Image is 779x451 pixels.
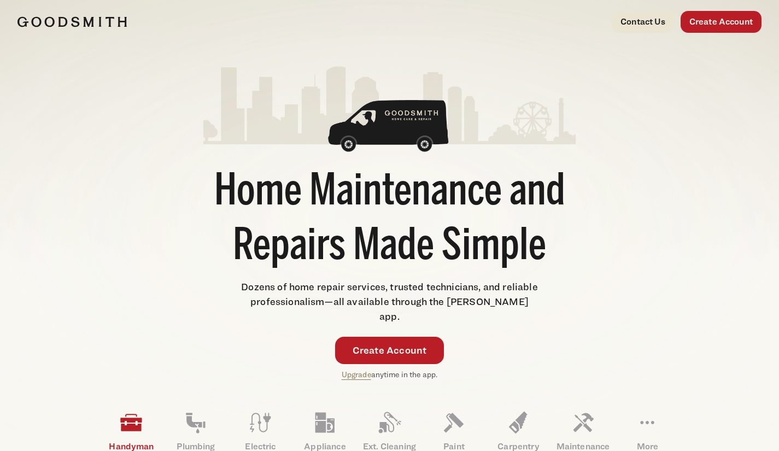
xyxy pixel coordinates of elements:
img: Goodsmith [17,16,127,27]
a: Create Account [335,337,444,364]
a: Upgrade [342,370,371,379]
a: Contact Us [612,11,674,33]
a: Create Account [681,11,762,33]
span: Dozens of home repair services, trusted technicians, and reliable professionalism—all available t... [241,281,537,322]
h1: Home Maintenance and Repairs Made Simple [203,166,576,275]
p: anytime in the app. [342,368,438,381]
